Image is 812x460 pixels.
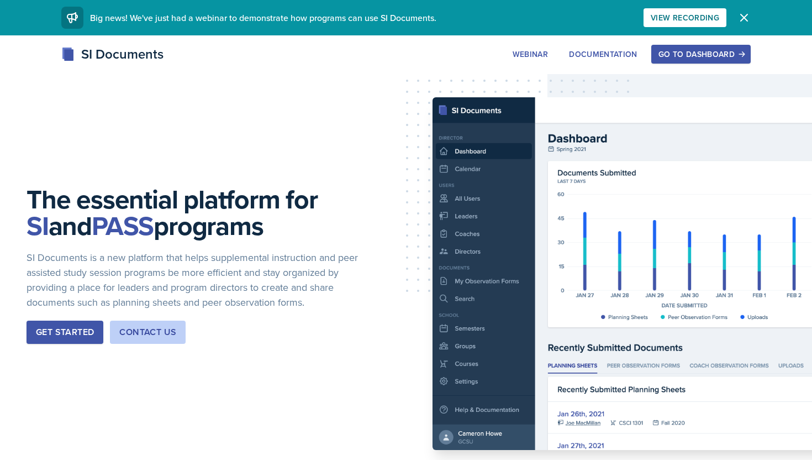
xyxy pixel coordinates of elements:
button: Documentation [562,45,645,64]
button: Webinar [505,45,555,64]
span: Big news! We've just had a webinar to demonstrate how programs can use SI Documents. [90,12,436,24]
div: Go to Dashboard [658,50,744,59]
button: Get Started [27,321,103,344]
button: Contact Us [110,321,186,344]
div: SI Documents [61,44,164,64]
div: Webinar [513,50,548,59]
div: Get Started [36,326,94,339]
div: Documentation [569,50,637,59]
div: Contact Us [119,326,176,339]
button: View Recording [644,8,726,27]
div: View Recording [651,13,719,22]
button: Go to Dashboard [651,45,751,64]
